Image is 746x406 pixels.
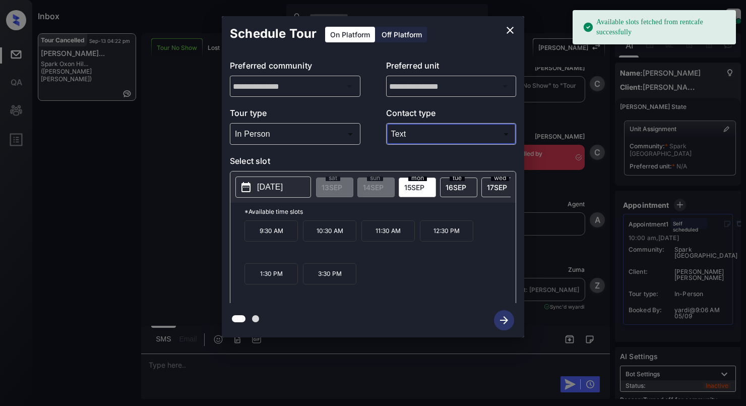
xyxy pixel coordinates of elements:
[404,183,424,192] span: 15 SEP
[386,60,517,76] p: Preferred unit
[450,175,465,181] span: tue
[230,60,360,76] p: Preferred community
[500,20,520,40] button: close
[232,126,358,142] div: In Person
[487,183,507,192] span: 17 SEP
[244,220,298,242] p: 9:30 AM
[244,263,298,284] p: 1:30 PM
[303,220,356,242] p: 10:30 AM
[230,107,360,123] p: Tour type
[583,13,728,41] div: Available slots fetched from rentcafe successfully
[222,16,325,51] h2: Schedule Tour
[230,155,516,171] p: Select slot
[325,27,375,42] div: On Platform
[481,178,519,197] div: date-select
[446,183,466,192] span: 16 SEP
[244,203,516,220] p: *Available time slots
[377,27,427,42] div: Off Platform
[389,126,514,142] div: Text
[491,175,509,181] span: wed
[420,220,473,242] p: 12:30 PM
[440,178,477,197] div: date-select
[361,220,415,242] p: 11:30 AM
[257,181,283,193] p: [DATE]
[399,178,436,197] div: date-select
[235,177,311,198] button: [DATE]
[408,175,427,181] span: mon
[303,263,356,284] p: 3:30 PM
[386,107,517,123] p: Contact type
